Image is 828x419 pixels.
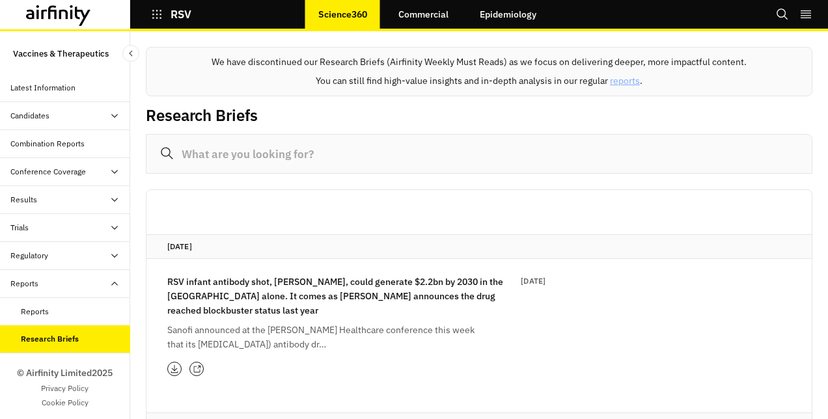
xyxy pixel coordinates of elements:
div: Latest Information [10,82,76,94]
div: Reports [21,306,49,318]
p: Sanofi announced at the [PERSON_NAME] Healthcare conference this week that its [MEDICAL_DATA]) an... [167,323,480,351]
div: Results [10,194,37,206]
div: Trials [10,222,29,234]
p: [DATE] [167,240,791,253]
p: Vaccines & Therapeutics [13,42,109,65]
p: © Airfinity Limited 2025 [17,366,113,380]
div: Reports [10,278,38,290]
a: Cookie Policy [42,397,89,409]
div: Conference Coverage [10,166,86,178]
div: Regulatory [10,250,48,262]
input: What are you looking for? [146,134,812,174]
p: [DATE] [521,275,545,288]
p: You can still find high-value insights and in-depth analysis in our regular . [316,74,642,88]
p: RSV [171,8,191,20]
h2: Research Briefs [146,106,258,125]
button: Search [776,3,789,25]
button: Close Sidebar [122,45,139,62]
div: Candidates [10,110,49,122]
a: reports [610,75,640,87]
p: Science360 [318,9,367,20]
a: Privacy Policy [41,383,89,394]
button: RSV [151,3,191,25]
div: Research Briefs [21,333,79,345]
p: RSV infant antibody shot, [PERSON_NAME], could generate $2.2bn by 2030 in the [GEOGRAPHIC_DATA] a... [167,275,521,318]
p: We have discontinued our Research Briefs (Airfinity Weekly Must Reads) as we focus on delivering ... [212,55,747,69]
div: Combination Reports [10,138,85,150]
